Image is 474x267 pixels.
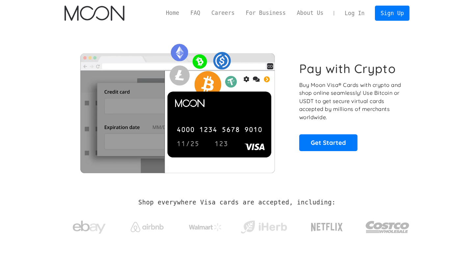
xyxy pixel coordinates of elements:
[206,9,240,17] a: Careers
[299,134,357,151] a: Get Started
[65,6,124,21] img: Moon Logo
[291,9,329,17] a: About Us
[299,81,402,121] p: Buy Moon Visa® Cards with crypto and shop online seamlessly! Use Bitcoin or USDT to get secure vi...
[339,6,370,20] a: Log In
[181,217,230,234] a: Walmart
[240,9,291,17] a: For Business
[73,217,106,238] img: ebay
[365,208,409,243] a: Costco
[239,219,288,236] img: iHerb
[298,212,356,239] a: Netflix
[65,6,124,21] a: home
[65,39,290,173] img: Moon Cards let you spend your crypto anywhere Visa is accepted.
[310,219,343,235] img: Netflix
[185,9,206,17] a: FAQ
[65,210,114,241] a: ebay
[131,222,164,232] img: Airbnb
[160,9,185,17] a: Home
[299,61,396,76] h1: Pay with Crypto
[123,215,172,235] a: Airbnb
[189,223,222,231] img: Walmart
[239,212,288,239] a: iHerb
[375,6,409,20] a: Sign Up
[365,215,409,239] img: Costco
[138,199,335,206] h2: Shop everywhere Visa cards are accepted, including:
